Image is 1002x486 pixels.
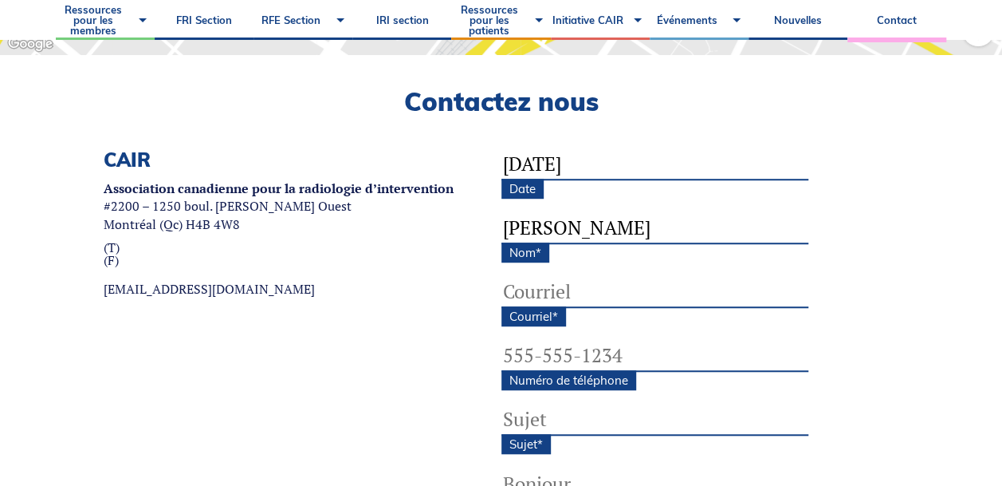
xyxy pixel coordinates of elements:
[4,34,57,54] a: Ouvrir cette zone dans Google Maps (dans une nouvelle fenêtre)
[501,340,808,372] input: 555-555-1234
[501,276,808,308] input: Courriel
[501,243,549,263] label: Nom
[104,148,454,172] h3: CAIR
[501,434,551,454] label: Sujet
[501,212,808,244] input: Nom
[104,254,454,267] a: (F)
[4,34,57,54] img: Google
[104,180,454,233] p: #2200 – 1250 boul. [PERSON_NAME] Ouest Montréal (Qc) H4B 4W8
[104,241,454,254] a: (T)
[501,404,808,436] input: Sujet
[104,180,454,197] strong: Association canadienne pour la radiologie d’intervention
[501,370,636,390] label: Numéro de téléphone
[501,179,544,199] label: Date
[104,283,454,295] a: [EMAIL_ADDRESS][DOMAIN_NAME]
[501,306,566,326] label: Courriel
[501,148,808,180] input: mm/dd/yyyy
[56,86,946,117] h2: Contactez nous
